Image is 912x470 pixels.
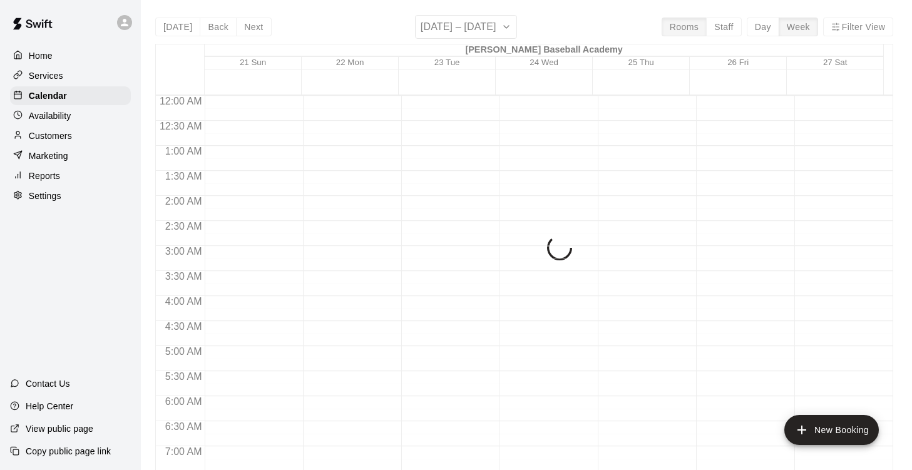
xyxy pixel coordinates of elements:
[156,96,205,106] span: 12:00 AM
[205,44,883,56] div: [PERSON_NAME] Baseball Academy
[162,321,205,332] span: 4:30 AM
[29,150,68,162] p: Marketing
[434,58,460,67] button: 23 Tue
[162,221,205,232] span: 2:30 AM
[162,371,205,382] span: 5:30 AM
[10,186,131,205] a: Settings
[10,86,131,105] a: Calendar
[156,121,205,131] span: 12:30 AM
[162,271,205,282] span: 3:30 AM
[29,170,60,182] p: Reports
[10,146,131,165] a: Marketing
[162,296,205,307] span: 4:00 AM
[29,89,67,102] p: Calendar
[162,246,205,257] span: 3:00 AM
[823,58,848,67] button: 27 Sat
[29,130,72,142] p: Customers
[29,190,61,202] p: Settings
[29,110,71,122] p: Availability
[162,396,205,407] span: 6:00 AM
[336,58,364,67] button: 22 Mon
[10,46,131,65] a: Home
[26,422,93,435] p: View public page
[162,196,205,207] span: 2:00 AM
[628,58,654,67] button: 25 Thu
[10,166,131,185] a: Reports
[10,126,131,145] a: Customers
[530,58,558,67] button: 24 Wed
[727,58,749,67] button: 26 Fri
[162,346,205,357] span: 5:00 AM
[162,171,205,181] span: 1:30 AM
[10,66,131,85] a: Services
[240,58,266,67] button: 21 Sun
[162,146,205,156] span: 1:00 AM
[29,69,63,82] p: Services
[784,415,879,445] button: add
[10,106,131,125] a: Availability
[26,377,70,390] p: Contact Us
[29,49,53,62] p: Home
[26,445,111,457] p: Copy public page link
[162,421,205,432] span: 6:30 AM
[162,446,205,457] span: 7:00 AM
[26,400,73,412] p: Help Center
